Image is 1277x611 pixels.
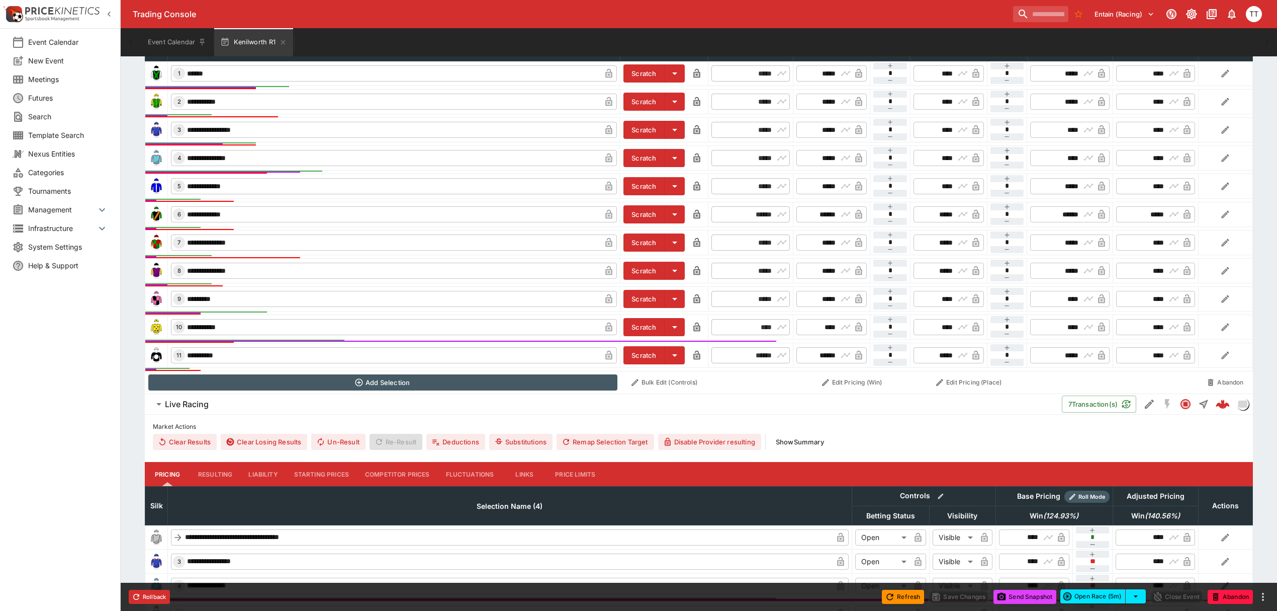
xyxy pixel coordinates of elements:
img: blank-silk.png [148,529,164,546]
button: select merge strategy [1126,589,1146,603]
h6: Live Racing [165,399,209,410]
span: Management [28,204,96,215]
button: Closed [1176,395,1195,413]
span: 10 [174,324,184,331]
button: Documentation [1203,5,1221,23]
img: runner 5 [148,178,164,194]
button: Tala Taufale [1243,3,1265,25]
div: e6df02a3-6cbe-46c9-b74d-01f6c4f67d49 [1216,397,1230,411]
span: 6 [175,211,183,218]
button: Scratch [623,346,665,364]
button: ShowSummary [770,434,830,450]
div: Base Pricing [1013,490,1064,503]
img: PriceKinetics Logo [3,4,23,24]
span: 2 [175,98,183,105]
button: Scratch [623,205,665,223]
img: runner 2 [148,94,164,110]
div: Show/hide Price Roll mode configuration. [1064,491,1110,503]
em: ( 124.93 %) [1043,510,1078,522]
button: Edit Pricing (Place) [914,374,1025,391]
span: Meetings [28,74,108,85]
span: Tournaments [28,186,108,196]
img: runner 4 [148,578,164,594]
button: Abandon [1208,590,1253,604]
span: Win(140.56%) [1120,510,1191,522]
div: Visible [933,578,976,594]
span: Search [28,111,108,122]
button: Notifications [1223,5,1241,23]
img: runner 4 [148,150,164,166]
button: Event Calendar [142,28,212,56]
button: Un-Result [311,434,365,450]
span: Help & Support [28,260,108,271]
img: runner 11 [148,347,164,363]
svg: Closed [1179,398,1192,410]
span: 7 [175,239,183,246]
button: Select Tenant [1088,6,1160,22]
button: Substitutions [489,434,553,450]
button: Competitor Prices [357,462,438,486]
button: Kenilworth R1 [214,28,293,56]
button: Bulk edit [934,490,947,503]
button: Resulting [190,462,240,486]
button: Refresh [882,590,924,604]
button: Clear Losing Results [221,434,307,450]
span: 9 [175,295,183,302]
img: PriceKinetics [25,7,100,15]
button: Fluctuations [438,462,502,486]
button: Edit Detail [1140,395,1158,413]
div: Open [855,578,910,594]
input: search [1013,6,1068,22]
div: Open [855,529,910,546]
button: Starting Prices [286,462,357,486]
img: runner 1 [148,65,164,82]
button: Abandon [1201,374,1249,391]
button: Rollback [129,590,170,604]
div: Open [855,554,910,570]
button: Price Limits [547,462,603,486]
img: runner 6 [148,206,164,222]
button: Toggle light/dark mode [1182,5,1201,23]
button: Clear Results [153,434,217,450]
span: Betting Status [855,510,926,522]
img: runner 7 [148,235,164,251]
span: Re-Result [370,434,422,450]
button: No Bookmarks [1070,6,1086,22]
button: Links [502,462,547,486]
button: more [1257,591,1269,603]
div: Tala Taufale [1246,6,1262,22]
div: Trading Console [133,9,1009,20]
span: 1 [176,70,183,77]
span: 4 [175,155,183,162]
span: Visibility [936,510,988,522]
th: Controls [852,487,995,506]
em: ( 140.56 %) [1145,510,1180,522]
button: Pricing [145,462,190,486]
button: Scratch [623,318,665,336]
img: runner 9 [148,291,164,307]
img: runner 3 [148,554,164,570]
img: liveracing [1237,399,1248,410]
span: Categories [28,167,108,178]
a: e6df02a3-6cbe-46c9-b74d-01f6c4f67d49 [1213,394,1233,414]
span: 8 [175,267,183,274]
span: Selection Name (4) [466,500,554,512]
span: Futures [28,93,108,103]
div: split button [1060,589,1146,603]
button: Liability [240,462,286,486]
button: Connected to PK [1162,5,1180,23]
th: Silk [145,487,168,525]
div: Visible [933,554,976,570]
div: Visible [933,529,976,546]
span: Infrastructure [28,223,96,234]
span: System Settings [28,242,108,252]
span: 3 [175,558,183,565]
span: Template Search [28,130,108,140]
img: runner 3 [148,122,164,138]
span: 4 [175,582,183,589]
span: Event Calendar [28,37,108,47]
button: Remap Selection Target [557,434,654,450]
button: Scratch [623,149,665,167]
img: runner 10 [148,319,164,335]
button: Deductions [426,434,485,450]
